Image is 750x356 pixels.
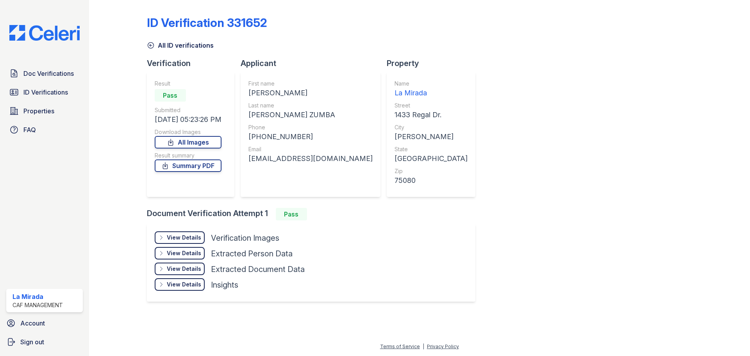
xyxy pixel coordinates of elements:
img: CE_Logo_Blue-a8612792a0a2168367f1c8372b55b34899dd931a85d93a1a3d3e32e68fde9ad4.png [3,25,86,41]
a: Properties [6,103,83,119]
div: Last name [248,102,373,109]
div: 75080 [395,175,468,186]
div: [EMAIL_ADDRESS][DOMAIN_NAME] [248,153,373,164]
span: Properties [23,106,54,116]
span: Doc Verifications [23,69,74,78]
div: Name [395,80,468,88]
div: CAF Management [12,301,63,309]
a: Name La Mirada [395,80,468,98]
div: [PERSON_NAME] [248,88,373,98]
span: Sign out [20,337,44,347]
a: Privacy Policy [427,343,459,349]
div: First name [248,80,373,88]
div: [PHONE_NUMBER] [248,131,373,142]
div: State [395,145,468,153]
div: Submitted [155,106,221,114]
div: Zip [395,167,468,175]
a: Doc Verifications [6,66,83,81]
a: Summary PDF [155,159,221,172]
a: All Images [155,136,221,148]
span: Account [20,318,45,328]
span: ID Verifications [23,88,68,97]
div: Pass [276,208,307,220]
div: Insights [211,279,238,290]
a: Sign out [3,334,86,350]
div: | [423,343,424,349]
div: Document Verification Attempt 1 [147,208,482,220]
div: View Details [167,281,201,288]
div: View Details [167,249,201,257]
span: FAQ [23,125,36,134]
div: [DATE] 05:23:26 PM [155,114,221,125]
a: Terms of Service [380,343,420,349]
div: View Details [167,234,201,242]
a: FAQ [6,122,83,138]
div: La Mirada [395,88,468,98]
div: [PERSON_NAME] [395,131,468,142]
div: City [395,123,468,131]
div: Applicant [241,58,387,69]
div: Extracted Person Data [211,248,293,259]
a: Account [3,315,86,331]
div: Result summary [155,152,221,159]
div: Email [248,145,373,153]
div: 1433 Regal Dr. [395,109,468,120]
div: [PERSON_NAME] ZUMBA [248,109,373,120]
div: Street [395,102,468,109]
div: [GEOGRAPHIC_DATA] [395,153,468,164]
div: Verification Images [211,233,279,243]
div: ID Verification 331652 [147,16,267,30]
a: All ID verifications [147,41,214,50]
div: Extracted Document Data [211,264,305,275]
div: Property [387,58,482,69]
a: ID Verifications [6,84,83,100]
div: View Details [167,265,201,273]
div: Phone [248,123,373,131]
div: Download Images [155,128,221,136]
div: La Mirada [12,292,63,301]
div: Result [155,80,221,88]
div: Pass [155,89,186,102]
div: Verification [147,58,241,69]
